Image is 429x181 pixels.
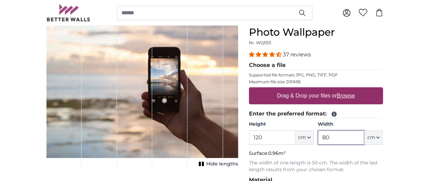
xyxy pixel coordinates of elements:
label: Drag & Drop your files or [274,89,357,103]
button: cm [364,130,383,145]
span: Nr. WQ553 [249,40,271,45]
u: Browse [337,93,355,98]
label: Height [249,121,314,128]
p: The width of one length is 50 cm. The width of the last length results from your chosen format. [249,160,383,173]
legend: Choose a file [249,61,383,70]
p: Maximum file size 200MB. [249,79,383,85]
span: 0.96m² [268,150,286,156]
button: cm [295,130,314,145]
img: Betterwalls [46,4,91,21]
span: cm [298,134,306,141]
span: 37 reviews [283,51,311,58]
label: Width [318,121,383,128]
p: Surface: [249,150,383,157]
div: 1 of 1 [46,14,238,169]
span: 4.32 stars [249,51,283,58]
span: cm [367,134,375,141]
p: Supported file formats JPG, PNG, TIFF, PDF [249,72,383,78]
h1: Personalised Wall Mural Photo Wallpaper [249,14,383,38]
legend: Enter the preferred format: [249,110,383,118]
